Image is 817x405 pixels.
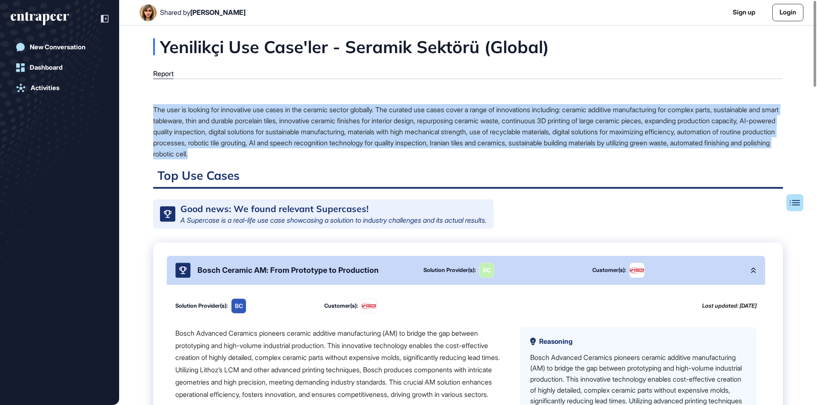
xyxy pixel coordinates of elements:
[190,8,246,17] span: [PERSON_NAME]
[423,267,476,273] div: Solution Provider(s):
[197,266,379,275] div: Bosch Ceramic AM: From Prototype to Production
[31,84,60,92] div: Activities
[733,8,755,17] a: Sign up
[153,38,634,55] div: Yenilikçi Use Case'ler - Seramik Sektörü (Global)
[175,303,228,309] div: Solution Provider(s):
[160,8,246,17] div: Shared by
[175,327,506,401] div: Bosch Advanced Ceramics pioneers ceramic additive manufacturing (AM) to bridge the gap between pr...
[30,64,63,71] div: Dashboard
[11,12,69,25] div: entrapeer-logo
[772,4,803,21] a: Login
[153,104,783,159] div: The user is looking for innovative use cases in the ceramic sector globally. The curated use case...
[180,217,487,224] div: A Supercase is a real-life use case showcasing a solution to industry challenges and its actual r...
[140,4,157,21] img: User Image
[362,303,376,309] img: STIWA Group-logo
[324,303,358,309] div: Customer(s):
[483,266,491,275] div: BC
[702,303,757,309] div: Last updated: [DATE]
[630,267,644,273] img: STIWA Group-logo
[30,43,86,51] div: New Conversation
[592,267,626,273] div: Customer(s):
[153,70,174,78] div: Report
[539,338,573,345] span: Reasoning
[180,204,369,213] div: Good news: We found relevant Supercases!
[153,168,783,189] h2: Top Use Cases
[235,301,243,310] div: BC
